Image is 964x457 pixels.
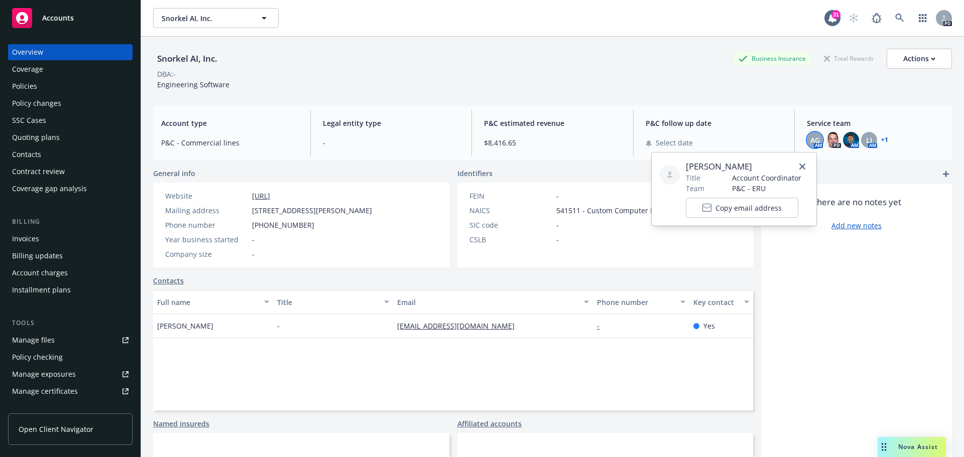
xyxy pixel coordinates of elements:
div: Quoting plans [12,129,60,145]
div: Policies [12,78,37,94]
div: Mailing address [165,205,248,216]
span: P&C follow up date [646,118,783,128]
div: Contract review [12,164,65,180]
a: - [597,321,608,331]
div: Manage files [12,332,55,348]
span: [PERSON_NAME] [157,321,213,331]
span: Nova Assist [898,442,938,451]
div: Billing updates [12,248,63,264]
a: close [796,161,808,173]
span: [PERSON_NAME] [686,161,801,173]
div: Tools [8,318,133,328]
span: P&C - Commercial lines [161,137,298,148]
div: CSLB [469,234,552,245]
a: Manage certificates [8,383,133,399]
img: photo [825,132,841,148]
div: Manage BORs [12,400,59,416]
div: Full name [157,297,258,308]
div: Billing [8,217,133,227]
a: Manage BORs [8,400,133,416]
span: [PHONE_NUMBER] [252,220,314,230]
div: Manage exposures [12,366,76,382]
a: Coverage [8,61,133,77]
a: [EMAIL_ADDRESS][DOMAIN_NAME] [397,321,523,331]
button: Phone number [593,290,689,314]
div: Policy checking [12,349,63,365]
span: Identifiers [457,168,493,179]
a: Contacts [153,275,184,286]
a: SSC Cases [8,112,133,128]
div: Manage certificates [12,383,78,399]
div: Total Rewards [819,52,879,65]
div: Installment plans [12,282,71,298]
div: Snorkel AI, Inc. [153,52,221,65]
div: SIC code [469,220,552,230]
a: Named insureds [153,418,209,429]
span: Open Client Navigator [19,424,93,434]
span: Accounts [42,14,74,22]
div: Year business started [165,234,248,245]
a: Add new notes [831,220,882,231]
a: Report a Bug [867,8,887,28]
div: Coverage [12,61,43,77]
div: Title [277,297,378,308]
a: Contacts [8,146,133,163]
span: LI [866,135,872,145]
a: Affiliated accounts [457,418,522,429]
div: Overview [12,44,43,60]
span: P&C - ERU [732,183,801,194]
div: Phone number [165,220,248,230]
button: Title [273,290,393,314]
span: $8,416.65 [484,137,621,148]
img: photo [843,132,859,148]
a: Manage files [8,332,133,348]
a: Search [890,8,910,28]
span: Snorkel AI, Inc. [162,13,249,24]
div: Coverage gap analysis [12,181,87,197]
a: Account charges [8,265,133,281]
button: Key contact [689,290,753,314]
div: Invoices [12,231,39,247]
div: SSC Cases [12,112,46,128]
button: Full name [153,290,273,314]
span: AG [810,135,820,145]
div: Policy changes [12,95,61,111]
div: Website [165,191,248,201]
a: Accounts [8,4,133,32]
a: Billing updates [8,248,133,264]
span: Title [686,173,700,183]
a: add [940,168,952,180]
div: DBA: - [157,69,176,79]
span: - [556,191,559,201]
button: Nova Assist [878,437,946,457]
div: 31 [831,10,840,19]
div: Business Insurance [734,52,811,65]
div: Account charges [12,265,68,281]
span: - [252,234,255,245]
a: Coverage gap analysis [8,181,133,197]
span: [STREET_ADDRESS][PERSON_NAME] [252,205,372,216]
div: Key contact [693,297,738,308]
span: Account Coordinator [732,173,801,183]
span: Manage exposures [8,366,133,382]
span: 541511 - Custom Computer Programming Services [556,205,726,216]
span: - [556,220,559,230]
span: - [252,249,255,259]
a: Policies [8,78,133,94]
button: Snorkel AI, Inc. [153,8,279,28]
span: P&C estimated revenue [484,118,621,128]
div: Actions [903,49,935,68]
div: NAICS [469,205,552,216]
a: Invoices [8,231,133,247]
span: Team [686,183,704,194]
a: +1 [881,137,888,143]
a: Quoting plans [8,129,133,145]
a: Start snowing [843,8,864,28]
span: Account type [161,118,298,128]
span: Select date [656,137,693,148]
div: Company size [165,249,248,259]
a: Contract review [8,164,133,180]
span: Engineering Software [157,80,229,89]
span: There are no notes yet [812,196,901,208]
span: General info [153,168,195,179]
